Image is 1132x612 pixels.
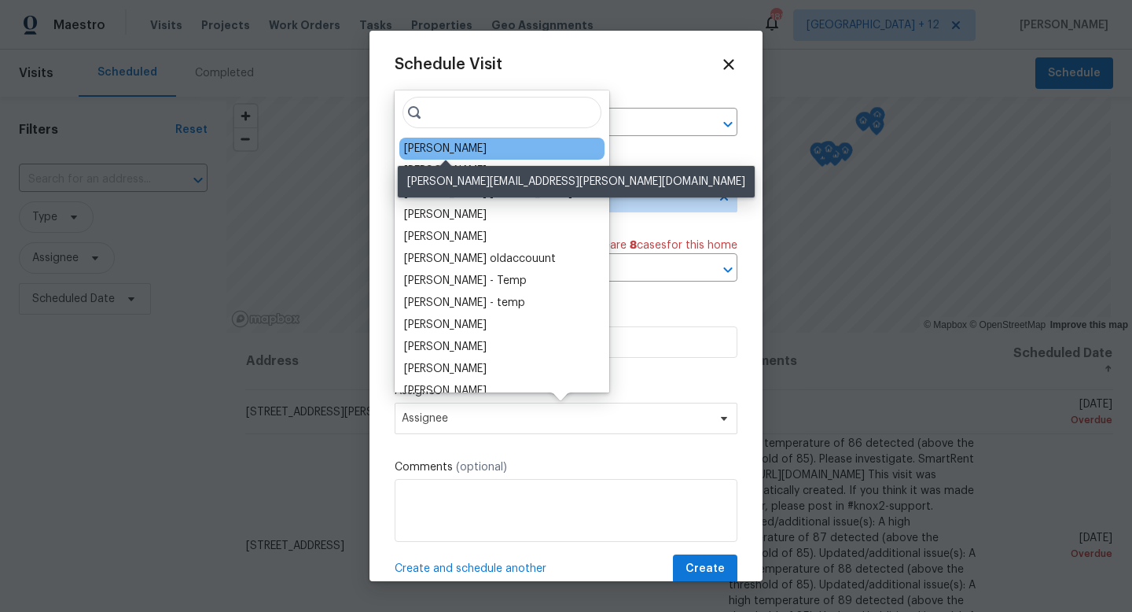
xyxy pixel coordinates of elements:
div: [PERSON_NAME] [404,339,487,355]
div: [PERSON_NAME] [404,141,487,157]
span: There are case s for this home [580,238,737,253]
label: Comments [395,459,737,475]
span: 8 [630,240,637,251]
div: [PERSON_NAME] [404,383,487,399]
span: Close [720,56,737,73]
span: Assignee [402,412,710,425]
div: [PERSON_NAME] [404,163,487,179]
button: Create [673,555,737,584]
div: [PERSON_NAME][EMAIL_ADDRESS][PERSON_NAME][DOMAIN_NAME] [398,166,755,197]
button: Open [717,113,739,135]
div: [PERSON_NAME] oldaccouunt [404,251,556,267]
div: [PERSON_NAME] - Temp [404,273,527,289]
div: [PERSON_NAME] - temp [404,295,525,311]
div: [PERSON_NAME] [404,317,487,333]
div: [PERSON_NAME] [404,207,487,223]
span: (optional) [456,462,507,473]
span: Create [685,559,725,579]
div: [PERSON_NAME] [404,229,487,245]
span: Create and schedule another [395,561,546,577]
span: Schedule Visit [395,57,502,72]
div: [PERSON_NAME] [404,361,487,377]
button: Open [717,259,739,281]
